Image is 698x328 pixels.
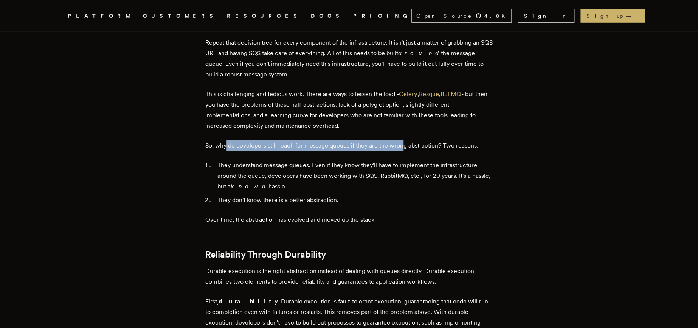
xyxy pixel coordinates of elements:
[219,298,278,305] strong: durability
[580,9,645,23] a: Sign up
[353,11,411,21] a: PRICING
[205,89,493,131] p: This is challenging and tedious work. There are ways to lessen the load - , , - but then you have...
[441,90,461,98] a: BullMQ
[626,12,639,20] span: →
[227,11,302,21] button: RESOURCES
[68,11,134,21] button: PLATFORM
[484,12,510,20] span: 4.8 K
[205,140,493,151] p: So, why do developers still reach for message queues if they are the wrong abstraction? Two reasons:
[398,50,441,57] em: around
[311,11,344,21] a: DOCS
[518,9,574,23] a: Sign In
[215,160,493,192] li: They understand message queues. Even if they know they'll have to implement the infrastructure ar...
[205,37,493,80] p: Repeat that decision tree for every component of the infrastructure. It isn't just a matter of gr...
[205,215,493,225] p: Over time, the abstraction has evolved and moved up the stack.
[205,249,493,260] h2: Reliability Through Durability
[416,12,472,20] span: Open Source
[399,90,417,98] a: Celery
[215,195,493,205] li: They don't know there is a better abstraction.
[231,183,268,190] em: known
[205,266,493,287] p: Durable execution is the right abstraction instead of dealing with queues directly. Durable execu...
[419,90,439,98] a: Resque
[143,11,218,21] a: CUSTOMERS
